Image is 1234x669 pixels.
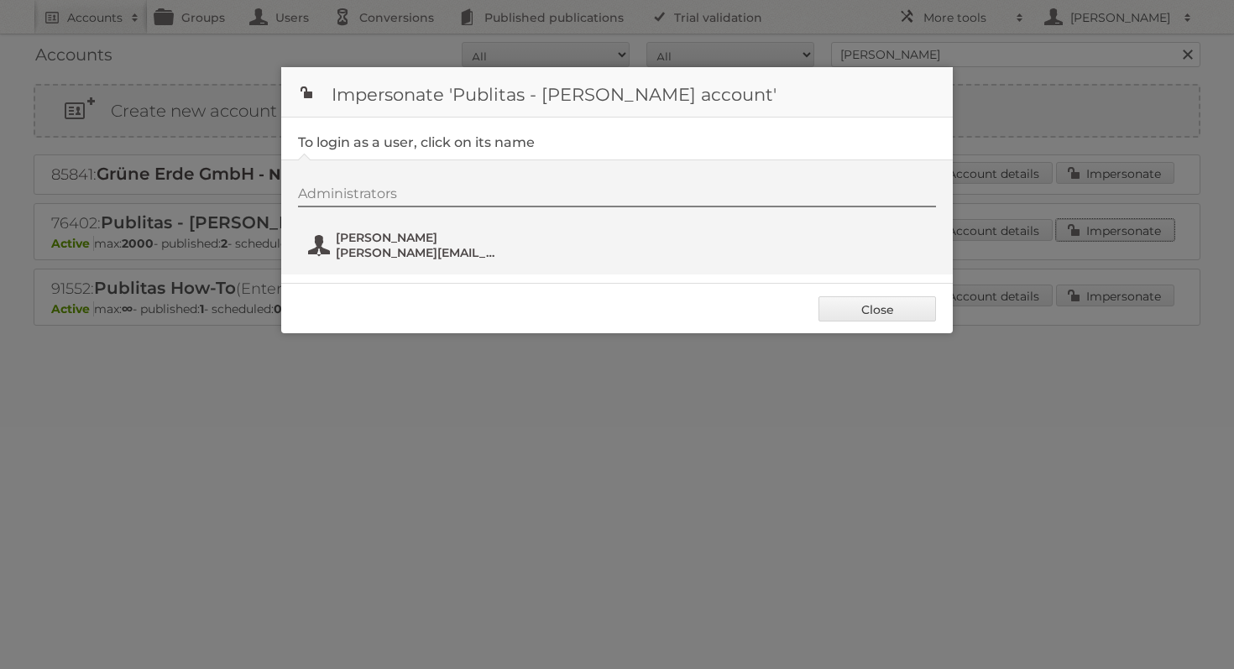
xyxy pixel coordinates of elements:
span: [PERSON_NAME] [336,230,499,245]
span: [PERSON_NAME][EMAIL_ADDRESS][DOMAIN_NAME] [336,245,499,260]
legend: To login as a user, click on its name [298,134,535,150]
button: [PERSON_NAME] [PERSON_NAME][EMAIL_ADDRESS][DOMAIN_NAME] [306,228,504,262]
a: Close [818,296,936,321]
h1: Impersonate 'Publitas - [PERSON_NAME] account' [281,67,953,118]
div: Administrators [298,186,936,207]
